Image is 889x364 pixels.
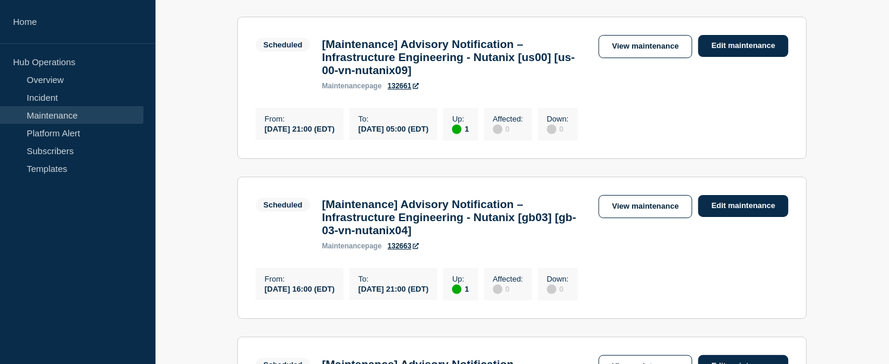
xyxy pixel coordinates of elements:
div: 1 [452,123,469,134]
div: up [452,124,462,134]
div: disabled [493,285,503,294]
p: Up : [452,274,469,283]
div: 0 [493,123,523,134]
div: 0 [547,123,569,134]
div: disabled [493,124,503,134]
p: To : [358,114,428,123]
div: disabled [547,285,557,294]
p: Up : [452,114,469,123]
h3: [Maintenance] Advisory Notification – Infrastructure Engineering - Nutanix [gb03] [gb-03-vn-nutan... [322,198,587,237]
p: From : [265,114,335,123]
p: page [322,82,382,90]
span: maintenance [322,242,366,250]
div: 0 [547,283,569,294]
span: maintenance [322,82,366,90]
h3: [Maintenance] Advisory Notification – Infrastructure Engineering - Nutanix [us00] [us-00-vn-nutan... [322,38,587,77]
div: Scheduled [263,40,303,49]
div: [DATE] 21:00 (EDT) [265,123,335,133]
div: [DATE] 21:00 (EDT) [358,283,428,293]
div: 1 [452,283,469,294]
a: 132661 [388,82,418,90]
a: View maintenance [599,195,693,218]
div: [DATE] 05:00 (EDT) [358,123,428,133]
p: Down : [547,274,569,283]
p: Affected : [493,114,523,123]
p: page [322,242,382,250]
p: Affected : [493,274,523,283]
a: View maintenance [599,35,693,58]
a: Edit maintenance [698,195,789,217]
p: To : [358,274,428,283]
div: up [452,285,462,294]
p: Down : [547,114,569,123]
a: 132663 [388,242,418,250]
div: disabled [547,124,557,134]
div: 0 [493,283,523,294]
div: [DATE] 16:00 (EDT) [265,283,335,293]
div: Scheduled [263,200,303,209]
a: Edit maintenance [698,35,789,57]
p: From : [265,274,335,283]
